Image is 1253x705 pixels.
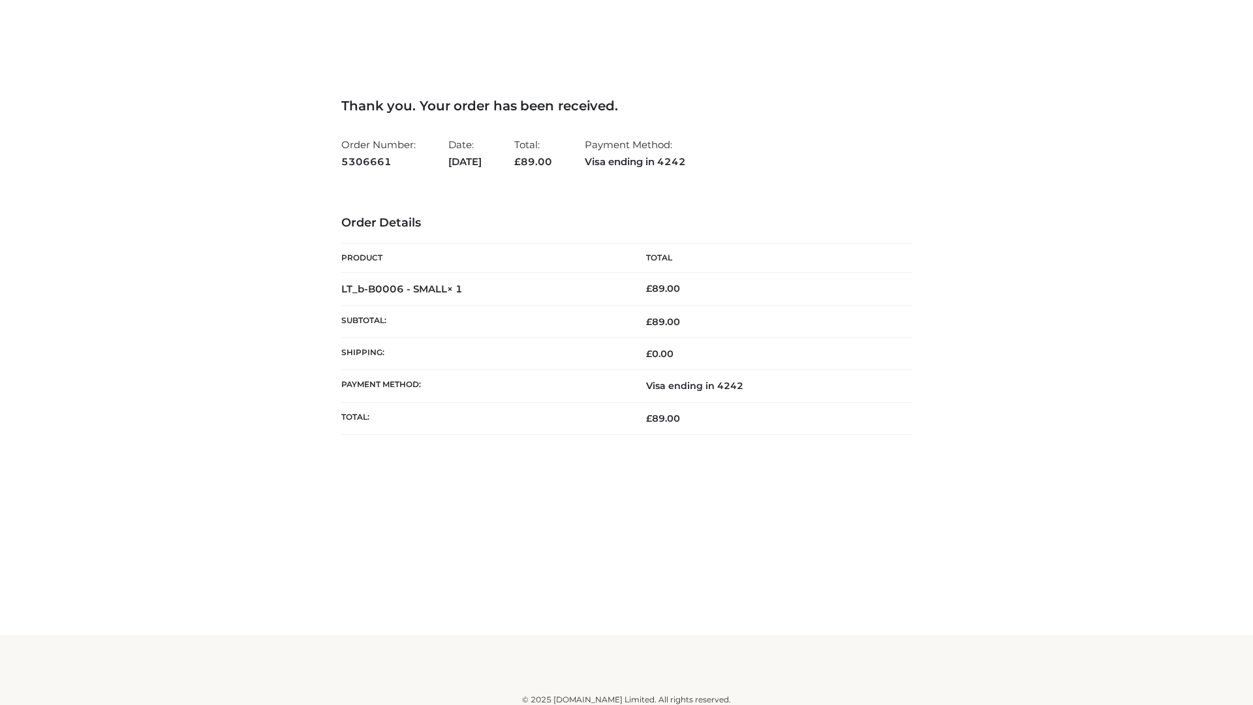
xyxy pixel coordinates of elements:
th: Product [341,243,626,273]
span: £ [514,155,521,168]
td: Visa ending in 4242 [626,370,912,402]
li: Date: [448,133,482,173]
strong: × 1 [447,283,463,295]
span: £ [646,283,652,294]
th: Total: [341,402,626,434]
bdi: 89.00 [646,283,680,294]
span: 89.00 [514,155,552,168]
bdi: 0.00 [646,348,673,360]
li: Payment Method: [585,133,686,173]
span: 89.00 [646,413,680,424]
h3: Order Details [341,216,912,230]
th: Shipping: [341,338,626,370]
span: £ [646,316,652,328]
span: 89.00 [646,316,680,328]
span: £ [646,413,652,424]
h3: Thank you. Your order has been received. [341,98,912,114]
strong: Visa ending in 4242 [585,153,686,170]
strong: LT_b-B0006 - SMALL [341,283,463,295]
li: Order Number: [341,133,416,173]
strong: [DATE] [448,153,482,170]
span: £ [646,348,652,360]
th: Subtotal: [341,305,626,337]
li: Total: [514,133,552,173]
th: Total [626,243,912,273]
strong: 5306661 [341,153,416,170]
th: Payment method: [341,370,626,402]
